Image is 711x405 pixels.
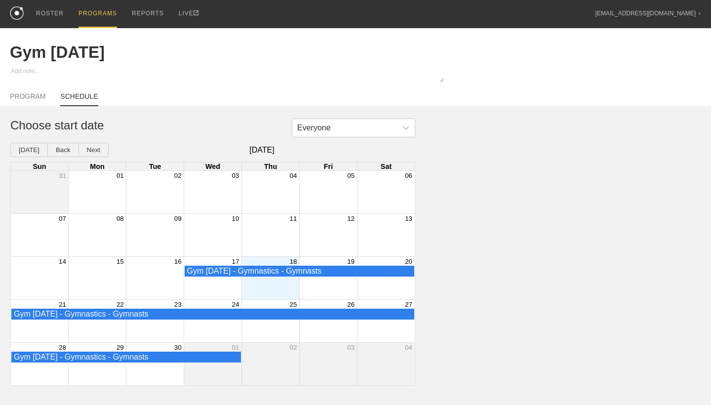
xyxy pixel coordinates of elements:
button: 16 [174,258,182,265]
div: Gym Wednesday - Gymnastics - Gymnasts [187,267,412,276]
span: Tue [149,162,161,170]
div: ▼ [698,11,701,17]
button: 01 [232,344,239,351]
button: 03 [232,172,239,179]
button: 07 [59,215,66,222]
button: 27 [405,301,412,308]
button: 02 [174,172,182,179]
a: SCHEDULE [60,92,98,106]
button: Back [47,143,79,157]
button: 25 [289,301,297,308]
button: 13 [405,215,412,222]
button: 05 [347,172,355,179]
button: 11 [289,215,297,222]
button: 23 [174,301,182,308]
button: 20 [405,258,412,265]
button: 10 [232,215,239,222]
h1: Choose start date [10,119,405,132]
button: 04 [289,172,297,179]
button: 24 [232,301,239,308]
button: 29 [117,344,124,351]
button: 21 [59,301,66,308]
button: 04 [405,344,412,351]
span: Wed [205,162,220,170]
button: 03 [347,344,355,351]
button: 30 [174,344,182,351]
span: Thu [264,162,277,170]
span: Sat [381,162,392,170]
button: 12 [347,215,355,222]
button: [DATE] [10,143,48,157]
button: 08 [117,215,124,222]
div: Everyone [297,123,331,132]
img: logo [10,6,24,20]
div: Gym Wednesday - Gymnastics - Gymnasts [14,310,412,319]
button: 15 [117,258,124,265]
button: 26 [347,301,355,308]
button: Next [79,143,109,157]
div: Month View [10,162,415,386]
button: 17 [232,258,239,265]
button: 14 [59,258,66,265]
div: Gym Wednesday - Gymnastics - Gymnasts [14,353,238,362]
button: 09 [174,215,182,222]
button: 22 [117,301,124,308]
span: Sun [33,162,46,170]
button: 31 [59,172,66,179]
button: 06 [405,172,412,179]
span: Mon [90,162,105,170]
button: 01 [117,172,124,179]
span: [DATE] [109,146,415,155]
span: Fri [324,162,333,170]
button: 18 [289,258,297,265]
a: PROGRAM [10,92,45,105]
button: 02 [289,344,297,351]
button: 19 [347,258,355,265]
button: 28 [59,344,66,351]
